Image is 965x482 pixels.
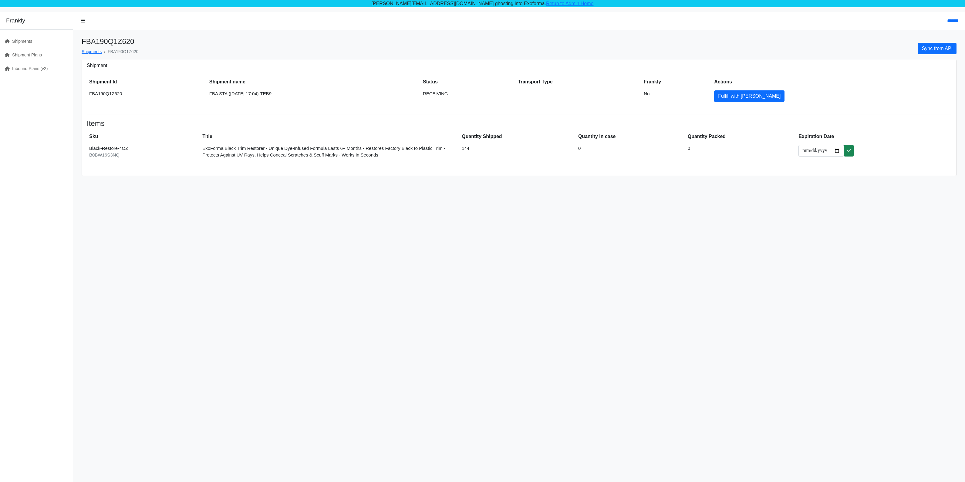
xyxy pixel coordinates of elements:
th: Status [420,76,515,88]
button: Fulfill with [PERSON_NAME] [714,90,784,102]
td: 0 [576,143,685,166]
th: Quantity Packed [685,130,796,143]
li: FBA190Q1Z620 [102,49,138,55]
p: B0BW16S3NQ [89,152,197,159]
th: Sku [87,130,200,143]
th: Title [200,130,459,143]
button: Sync from API [918,43,957,54]
th: Expiration Date [796,130,951,143]
th: Quantity Shipped [459,130,576,143]
th: Shipment name [207,76,420,88]
h3: Shipment [87,62,951,68]
th: Actions [712,76,951,88]
h4: Items [87,119,951,128]
th: Shipment Id [87,76,207,88]
td: 0 [685,143,796,166]
a: Shipments [82,49,102,54]
td: 144 [459,143,576,166]
td: No [641,88,712,104]
td: Black-Restore-4OZ [87,143,200,166]
th: Transport Type [515,76,641,88]
td: FBA190Q1Z620 [87,88,207,104]
a: Retun to Admin Home [546,1,594,6]
td: FBA STA ([DATE] 17:04)-TEB9 [207,88,420,104]
th: Quantity In case [576,130,685,143]
th: Frankly [641,76,712,88]
h1: FBA190Q1Z620 [82,37,138,46]
td: ExoForma Black Trim Restorer - Unique Dye-Infused Formula Lasts 6+ Months - Restores Factory Blac... [200,143,459,166]
td: RECEIVING [420,88,515,104]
